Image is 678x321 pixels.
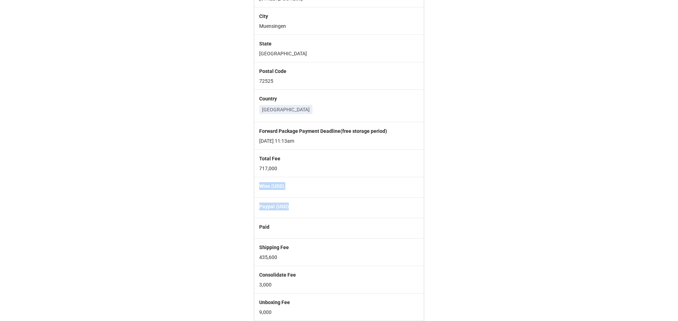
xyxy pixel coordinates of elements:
[259,137,419,144] p: [DATE] 11:13am
[259,23,419,30] p: Muensingen
[259,13,268,19] b: City
[259,128,387,134] b: Forward Package Payment Deadline(free storage period)
[259,183,284,189] b: Wise (USD)
[262,106,310,113] p: [GEOGRAPHIC_DATA]
[259,50,419,57] p: [GEOGRAPHIC_DATA]
[259,281,419,288] p: 3,000
[259,224,269,230] b: Paid
[259,78,419,85] p: 72525
[259,156,280,161] b: Total Fee
[259,96,277,101] b: Country
[259,204,289,209] b: Paypal (USD)
[259,41,272,47] b: State
[259,254,419,261] p: 435,600
[259,245,289,250] b: Shipping Fee
[259,68,286,74] b: Postal Code
[259,309,419,316] p: 9,000
[259,165,419,172] p: 717,000
[259,272,296,278] b: Consolidate Fee
[259,300,290,305] b: Unboxing Fee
